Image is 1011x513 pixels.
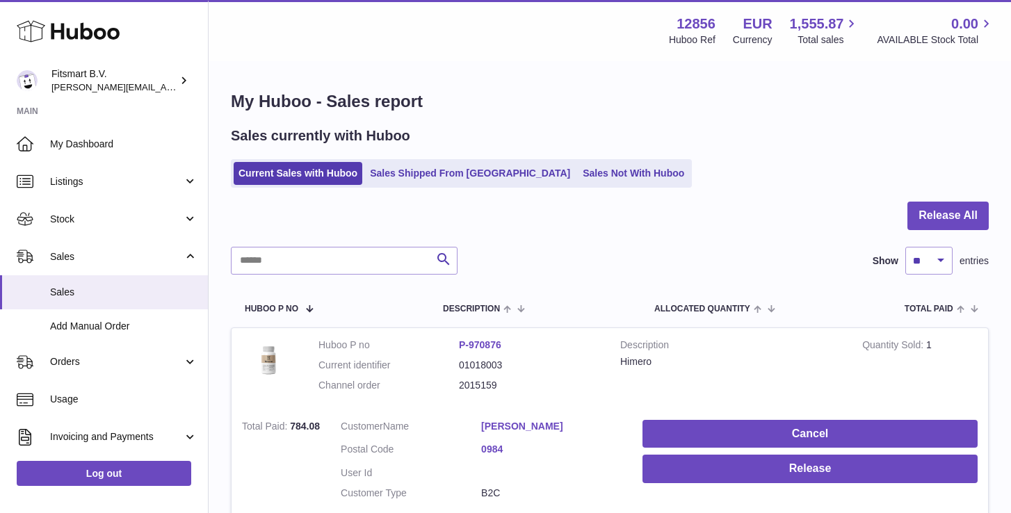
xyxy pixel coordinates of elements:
dt: Customer Type [341,487,481,500]
span: Usage [50,393,197,406]
strong: EUR [743,15,772,33]
span: 1,555.87 [790,15,844,33]
span: Sales [50,286,197,299]
div: Himero [620,355,841,368]
a: 0.00 AVAILABLE Stock Total [877,15,994,47]
span: ALLOCATED Quantity [654,304,750,313]
button: Release [642,455,978,483]
span: Customer [341,421,383,432]
span: Invoicing and Payments [50,430,183,443]
strong: Quantity Sold [862,339,926,354]
span: Description [443,304,500,313]
span: Add Manual Order [50,320,197,333]
a: 0984 [481,443,622,456]
strong: 12856 [677,15,715,33]
dt: Name [341,420,481,437]
span: AVAILABLE Stock Total [877,33,994,47]
strong: Total Paid [242,421,290,435]
button: Cancel [642,420,978,448]
dd: 01018003 [459,359,599,372]
img: 128561711358723.png [242,339,298,380]
span: Listings [50,175,183,188]
span: My Dashboard [50,138,197,151]
img: jonathan@leaderoo.com [17,70,38,91]
span: Sales [50,250,183,263]
h1: My Huboo - Sales report [231,90,989,113]
div: Fitsmart B.V. [51,67,177,94]
a: 1,555.87 Total sales [790,15,860,47]
dt: Postal Code [341,443,481,459]
span: Total paid [905,304,953,313]
div: Currency [733,33,773,47]
span: 0.00 [951,15,978,33]
span: entries [960,254,989,268]
span: Total sales [798,33,859,47]
label: Show [873,254,898,268]
span: 784.08 [290,421,320,432]
button: Release All [907,202,989,230]
h2: Sales currently with Huboo [231,127,410,145]
a: P-970876 [459,339,501,350]
span: Orders [50,355,183,368]
a: Log out [17,461,191,486]
a: [PERSON_NAME] [481,420,622,433]
dd: 2015159 [459,379,599,392]
td: 1 [852,328,988,409]
dt: Current identifier [318,359,459,372]
div: Huboo Ref [669,33,715,47]
a: Sales Shipped From [GEOGRAPHIC_DATA] [365,162,575,185]
dd: B2C [481,487,622,500]
dt: User Id [341,466,481,480]
a: Sales Not With Huboo [578,162,689,185]
dt: Huboo P no [318,339,459,352]
strong: Description [620,339,841,355]
a: Current Sales with Huboo [234,162,362,185]
span: Huboo P no [245,304,298,313]
span: [PERSON_NAME][EMAIL_ADDRESS][DOMAIN_NAME] [51,81,279,92]
dt: Channel order [318,379,459,392]
span: Stock [50,213,183,226]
